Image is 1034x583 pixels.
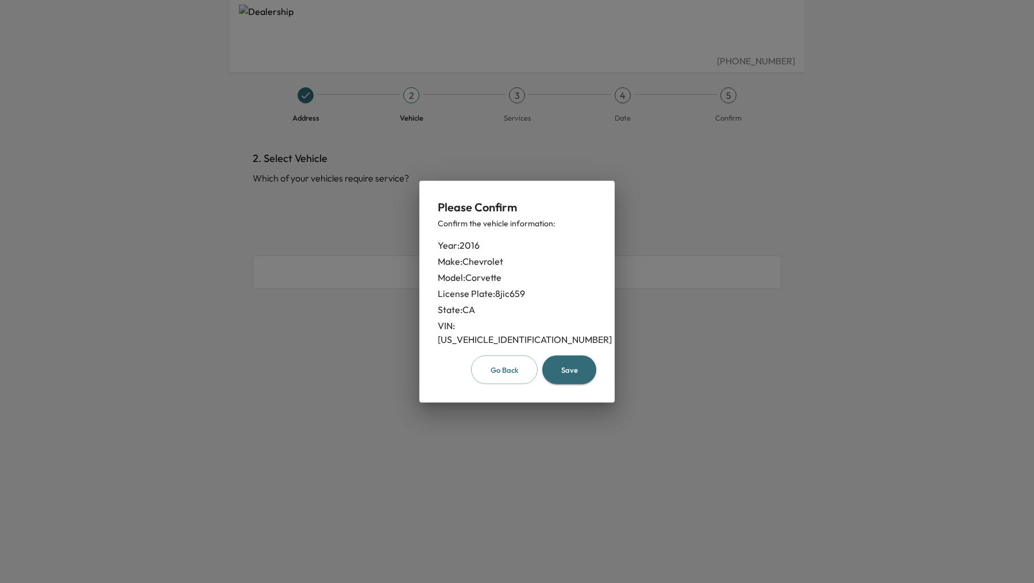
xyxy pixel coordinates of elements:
[438,254,596,268] div: Make: Chevrolet
[542,355,596,384] button: Save
[438,302,596,316] div: State: CA
[438,238,596,252] div: Year: 2016
[438,318,596,346] div: VIN: [US_VEHICLE_IDENTIFICATION_NUMBER]
[438,270,596,284] div: Model: Corvette
[438,286,596,300] div: License Plate: 8jic659
[471,355,538,384] button: Go Back
[438,199,596,215] div: Please Confirm
[438,217,596,229] div: Confirm the vehicle information:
